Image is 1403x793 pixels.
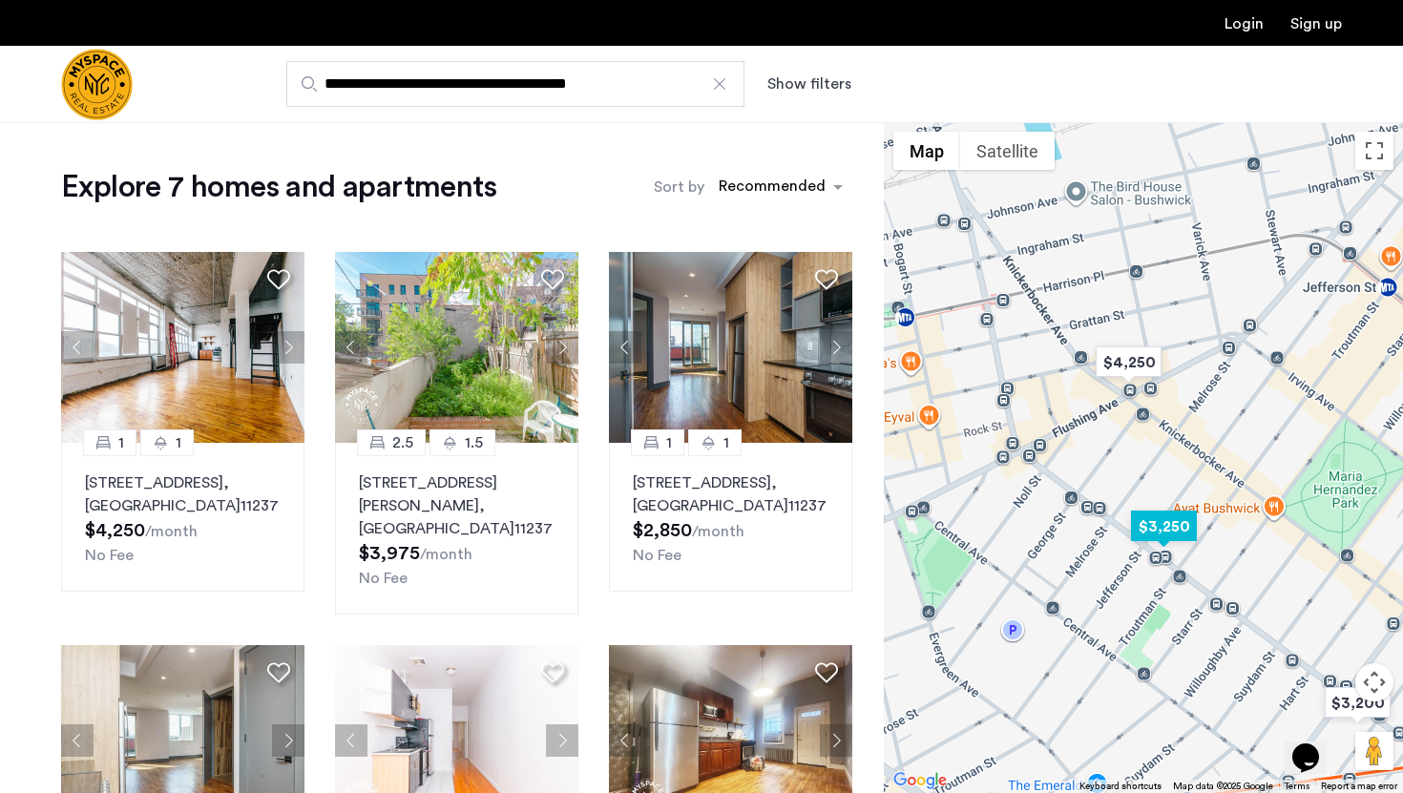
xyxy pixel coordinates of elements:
img: logo [61,49,133,120]
iframe: chat widget [1285,717,1346,774]
button: Show or hide filters [767,73,851,95]
span: No Fee [633,548,681,563]
span: 2.5 [392,431,413,454]
a: Cazamio Logo [61,49,133,120]
button: Previous apartment [61,724,94,757]
div: $4,250 [1088,341,1169,384]
button: Previous apartment [61,331,94,364]
span: No Fee [85,548,134,563]
button: Next apartment [272,331,304,364]
div: $3,200 [1317,681,1398,724]
button: Previous apartment [335,331,367,364]
div: Recommended [716,175,826,202]
a: 11[STREET_ADDRESS], [GEOGRAPHIC_DATA]11237No Fee [609,443,852,592]
a: Terms (opens in new tab) [1285,780,1309,793]
span: 1 [723,431,729,454]
sub: /month [420,547,472,562]
button: Show street map [893,132,960,170]
h1: Explore 7 homes and apartments [61,168,496,206]
img: 1990_638246472507249272.jpeg [609,252,853,443]
label: Sort by [654,176,704,198]
span: 1 [666,431,672,454]
button: Keyboard shortcuts [1079,780,1162,793]
ng-select: sort-apartment [709,170,852,204]
button: Next apartment [546,331,578,364]
span: $3,975 [359,544,420,563]
span: $2,850 [633,521,692,540]
span: No Fee [359,571,408,586]
a: 2.51.5[STREET_ADDRESS][PERSON_NAME], [GEOGRAPHIC_DATA]11237No Fee [335,443,578,615]
p: [STREET_ADDRESS] 11237 [633,471,828,517]
button: Next apartment [272,724,304,757]
a: 11[STREET_ADDRESS], [GEOGRAPHIC_DATA]11237No Fee [61,443,304,592]
span: $4,250 [85,521,145,540]
sub: /month [692,524,744,539]
span: 1.5 [465,431,483,454]
p: [STREET_ADDRESS] 11237 [85,471,281,517]
input: Apartment Search [286,61,744,107]
img: Google [889,768,952,793]
button: Previous apartment [335,724,367,757]
img: 2008_638553775115605265.jpeg [335,252,579,443]
button: Toggle fullscreen view [1355,132,1393,170]
a: Open this area in Google Maps (opens a new window) [889,768,952,793]
button: Next apartment [546,724,578,757]
button: Map camera controls [1355,663,1393,701]
img: 1990_638155450757330619.jpeg [61,252,305,443]
span: 1 [176,431,181,454]
a: Report a map error [1321,780,1397,793]
p: [STREET_ADDRESS][PERSON_NAME] 11237 [359,471,555,540]
sub: /month [145,524,198,539]
a: Registration [1290,16,1342,31]
button: Next apartment [820,724,852,757]
button: Drag Pegman onto the map to open Street View [1355,732,1393,770]
button: Previous apartment [609,724,641,757]
a: Login [1225,16,1264,31]
span: 1 [118,431,124,454]
div: $3,250 [1123,505,1204,548]
button: Next apartment [820,331,852,364]
button: Show satellite imagery [960,132,1055,170]
button: Previous apartment [609,331,641,364]
span: Map data ©2025 Google [1173,782,1273,791]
